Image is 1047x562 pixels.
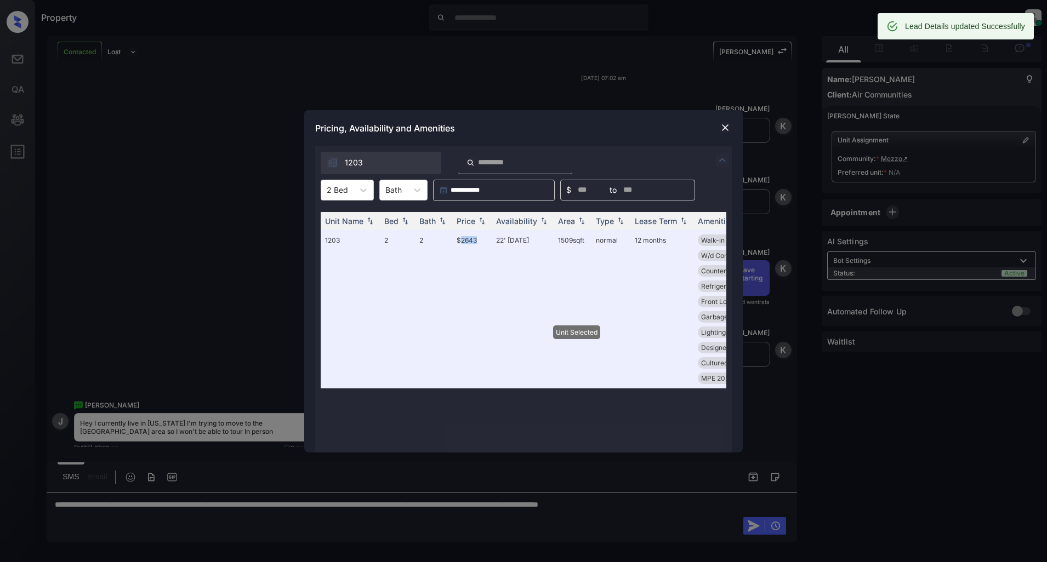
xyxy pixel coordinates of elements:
[701,374,758,382] span: MPE 2023 Fitnes...
[365,217,375,225] img: sorting
[576,217,587,225] img: sorting
[538,217,549,225] img: sorting
[384,216,399,226] div: Bed
[701,359,758,367] span: Cultured-marble...
[415,230,452,388] td: 2
[457,216,475,226] div: Price
[701,236,749,244] span: Walk-in Closets
[701,251,751,260] span: W/d Connection
[321,230,380,388] td: 1203
[610,184,617,196] span: to
[630,230,693,388] td: 12 months
[716,153,729,167] img: icon-zuma
[596,216,614,226] div: Type
[701,282,753,290] span: Refrigerator Le...
[701,297,756,306] span: Front Loading W...
[327,157,338,168] img: icon-zuma
[304,110,743,146] div: Pricing, Availability and Amenities
[720,122,731,133] img: close
[678,217,689,225] img: sorting
[701,343,758,352] span: Designer Cabine...
[419,216,436,226] div: Bath
[476,217,487,225] img: sorting
[400,217,411,225] img: sorting
[452,230,492,388] td: $2643
[345,157,363,169] span: 1203
[325,216,363,226] div: Unit Name
[558,216,575,226] div: Area
[380,230,415,388] td: 2
[466,158,475,168] img: icon-zuma
[701,313,758,321] span: Garbage disposa...
[698,216,735,226] div: Amenities
[566,184,571,196] span: $
[554,230,591,388] td: 1509 sqft
[905,16,1025,36] div: Lead Details updated Successfully
[492,230,554,388] td: 22' [DATE]
[591,230,630,388] td: normal
[496,216,537,226] div: Availability
[701,328,756,336] span: Lighting Pendan...
[701,267,758,275] span: Countertops Gra...
[437,217,448,225] img: sorting
[635,216,677,226] div: Lease Term
[615,217,626,225] img: sorting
